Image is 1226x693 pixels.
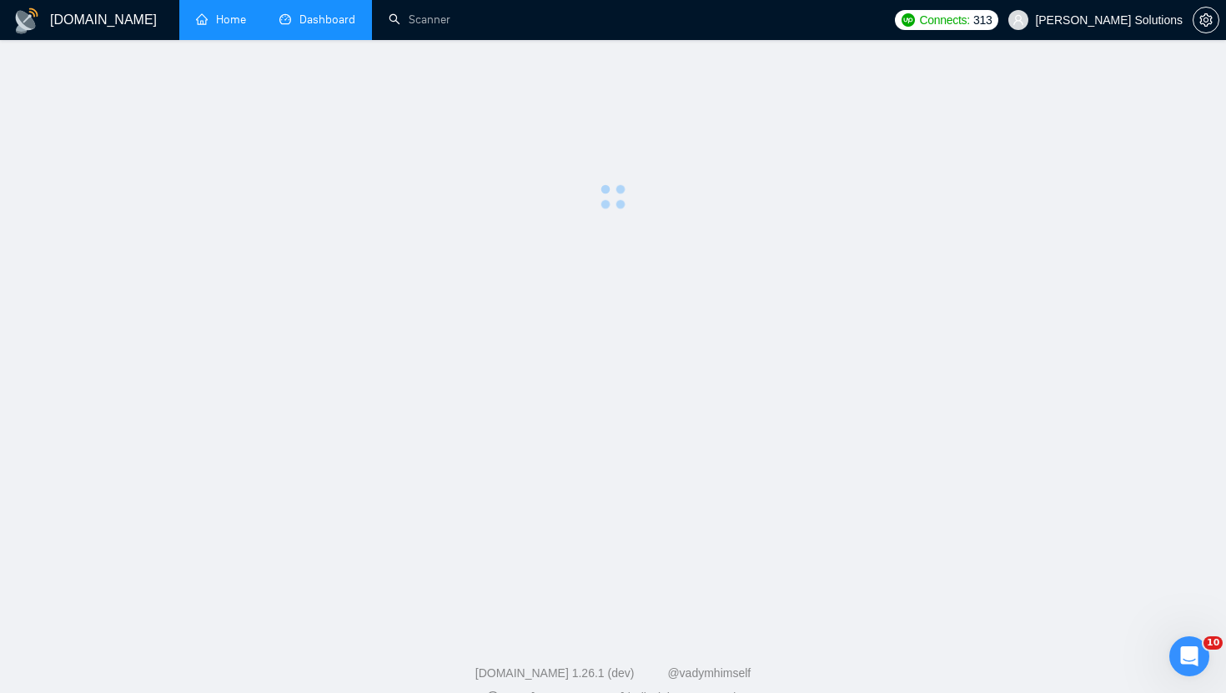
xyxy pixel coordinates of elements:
span: Connects: [920,11,970,29]
a: [DOMAIN_NAME] 1.26.1 (dev) [475,666,635,680]
img: upwork-logo.png [902,13,915,27]
a: @vadymhimself [667,666,751,680]
img: logo [13,8,40,34]
a: setting [1193,13,1219,27]
span: 10 [1203,636,1223,650]
span: 313 [973,11,992,29]
span: Dashboard [299,13,355,27]
a: searchScanner [389,13,450,27]
span: dashboard [279,13,291,25]
iframe: Intercom live chat [1169,636,1209,676]
button: setting [1193,7,1219,33]
a: homeHome [196,13,246,27]
span: user [1012,14,1024,26]
span: setting [1193,13,1218,27]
